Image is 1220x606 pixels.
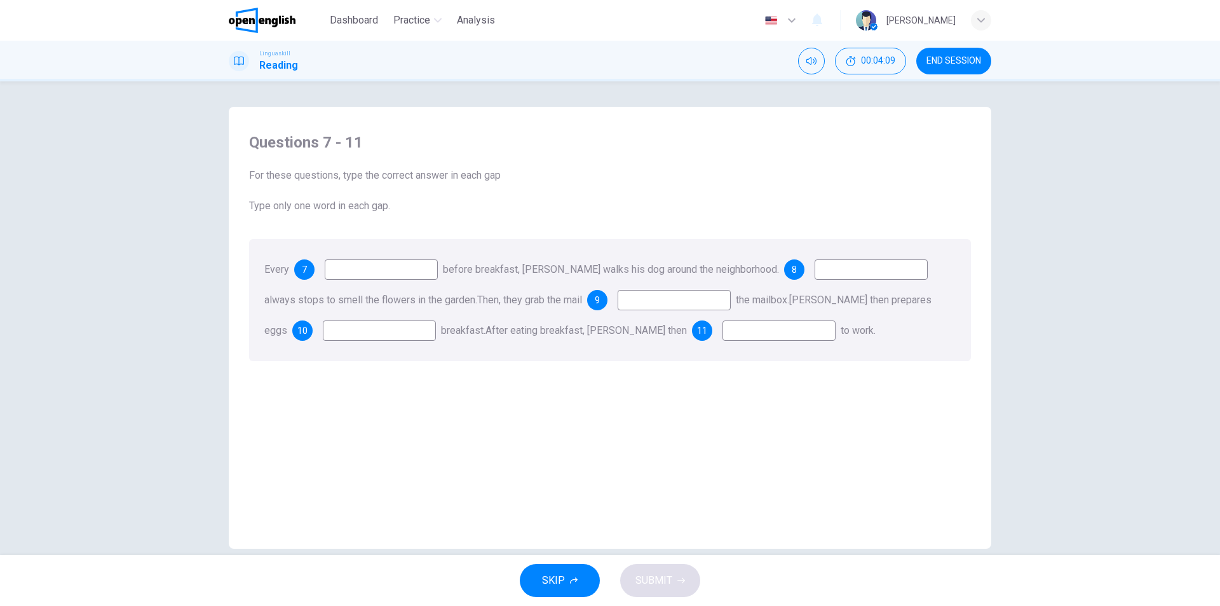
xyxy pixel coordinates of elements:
[297,326,308,335] span: 10
[259,49,290,58] span: Linguaskill
[595,296,600,305] span: 9
[249,168,971,183] span: For these questions, type the correct answer in each gap
[229,8,325,33] a: OpenEnglish logo
[249,198,971,214] span: Type only one word in each gap.
[542,572,565,589] span: SKIP
[441,324,485,336] span: breakfast.
[393,13,430,28] span: Practice
[841,324,876,336] span: to work.
[697,326,707,335] span: 11
[926,56,981,66] span: END SESSION
[259,58,298,73] h1: Reading
[443,263,779,275] span: before breakfast, [PERSON_NAME] walks his dog around the neighborhood.
[861,56,895,66] span: 00:04:09
[835,48,906,74] button: 00:04:09
[477,294,582,306] span: Then, they grab the mail
[264,263,289,275] span: Every
[520,564,600,597] button: SKIP
[229,8,295,33] img: OpenEnglish logo
[264,294,477,306] span: always stops to smell the flowers in the garden.
[302,265,307,274] span: 7
[325,9,383,32] button: Dashboard
[792,265,797,274] span: 8
[249,132,971,153] h4: Questions 7 - 11
[916,48,991,74] button: END SESSION
[388,9,447,32] button: Practice
[886,13,956,28] div: [PERSON_NAME]
[763,16,779,25] img: en
[485,324,687,336] span: After eating breakfast, [PERSON_NAME] then
[457,13,495,28] span: Analysis
[856,10,876,31] img: Profile picture
[798,48,825,74] div: Mute
[452,9,500,32] button: Analysis
[835,48,906,74] div: Hide
[330,13,378,28] span: Dashboard
[736,294,789,306] span: the mailbox.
